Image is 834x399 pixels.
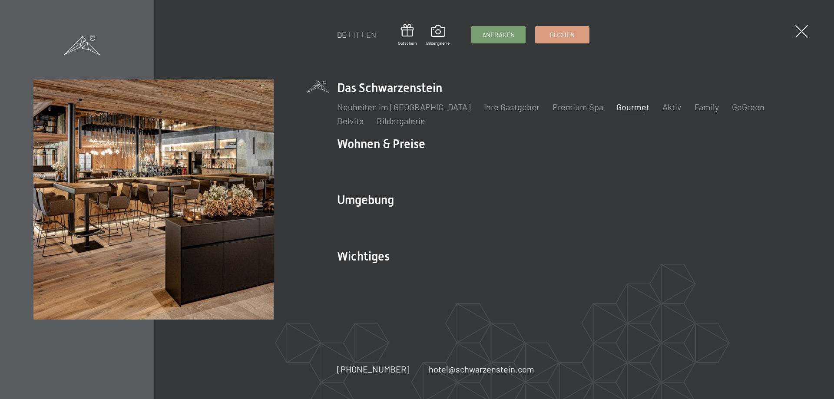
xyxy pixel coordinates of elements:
a: Premium Spa [553,102,603,112]
a: Bildergalerie [426,25,450,46]
a: EN [366,30,376,40]
span: Gutschein [398,40,417,46]
a: Anfragen [472,26,525,43]
span: Buchen [550,30,575,40]
a: Bildergalerie [377,115,425,126]
a: Gourmet [616,102,649,112]
a: Ihre Gastgeber [484,102,539,112]
a: DE [337,30,347,40]
a: Family [695,102,719,112]
a: IT [353,30,360,40]
a: Buchen [536,26,589,43]
span: [PHONE_NUMBER] [337,364,410,374]
a: [PHONE_NUMBER] [337,363,410,375]
a: GoGreen [732,102,764,112]
a: Aktiv [662,102,682,112]
a: Gutschein [398,24,417,46]
a: hotel@schwarzenstein.com [429,363,534,375]
a: Neuheiten im [GEOGRAPHIC_DATA] [337,102,471,112]
span: Bildergalerie [426,40,450,46]
a: Belvita [337,115,364,126]
span: Anfragen [482,30,515,40]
